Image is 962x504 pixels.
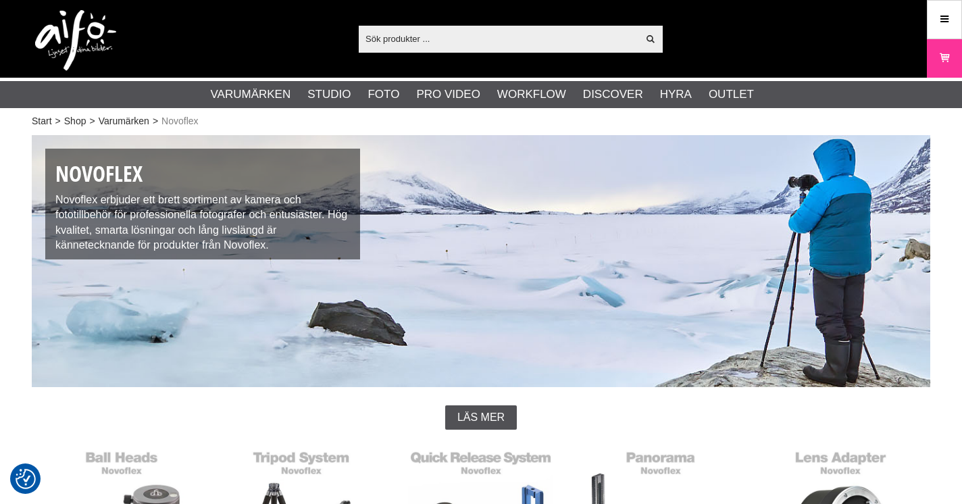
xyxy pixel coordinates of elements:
[55,159,350,189] h1: Novoflex
[416,86,480,103] a: Pro Video
[16,469,36,489] img: Revisit consent button
[709,86,754,103] a: Outlet
[55,114,61,128] span: >
[359,28,638,49] input: Sök produkter ...
[211,86,291,103] a: Varumärken
[99,114,149,128] a: Varumärken
[45,149,360,259] div: Novoflex erbjuder ett brett sortiment av kamera och fototillbehör för professionella fotografer o...
[457,411,505,424] span: Läs mer
[583,86,643,103] a: Discover
[307,86,351,103] a: Studio
[89,114,95,128] span: >
[32,114,52,128] a: Start
[497,86,566,103] a: Workflow
[153,114,158,128] span: >
[660,86,692,103] a: Hyra
[161,114,198,128] span: Novoflex
[368,86,399,103] a: Foto
[64,114,86,128] a: Shop
[35,10,116,71] img: logo.png
[16,467,36,491] button: Samtyckesinställningar
[32,135,930,387] img: Novoflex – The Innovation Brand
